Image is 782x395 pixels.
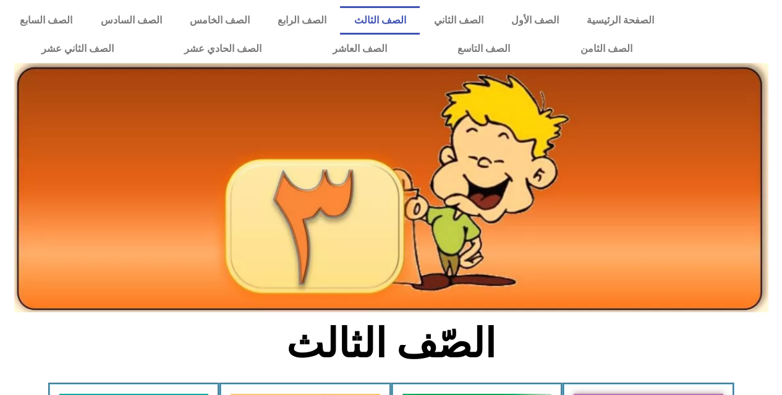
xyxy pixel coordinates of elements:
a: الصف السابع [6,6,87,35]
h2: الصّف الثالث [187,320,595,368]
a: الصف الحادي عشر [149,35,297,63]
a: الصفحة الرئيسية [572,6,668,35]
a: الصف الثامن [545,35,668,63]
a: الصف التاسع [422,35,545,63]
a: الصف الثاني [420,6,497,35]
a: الصف العاشر [297,35,422,63]
a: الصف الخامس [176,6,263,35]
a: الصف السادس [87,6,176,35]
a: الصف الرابع [263,6,340,35]
a: الصف الأول [497,6,572,35]
a: الصف الثاني عشر [6,35,149,63]
a: الصف الثالث [340,6,420,35]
